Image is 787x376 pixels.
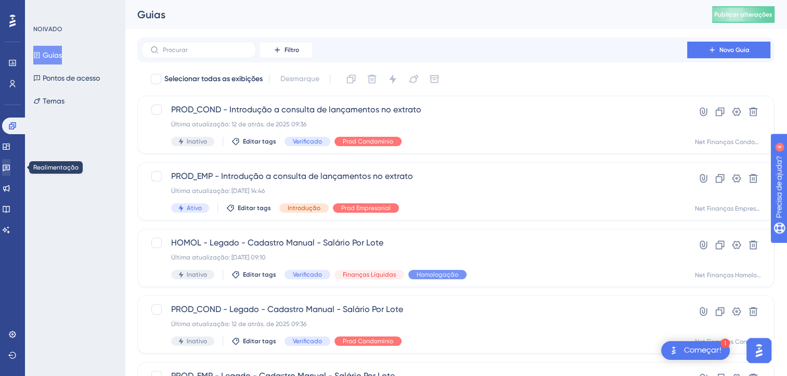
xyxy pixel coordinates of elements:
[684,345,721,356] div: Começar!
[171,120,657,128] div: Última atualização: 12 de atrás. de 2025 09:36
[293,137,322,146] span: Verificado
[171,253,657,262] div: Última atualização: [DATE] 09:10
[243,337,276,345] span: Editar tags
[243,270,276,279] span: Editar tags
[343,270,396,279] span: Finanças Líquidas
[238,204,271,212] span: Editar tags
[661,341,730,360] div: Abra o Get Started! lista de verificação, módulos restantes: 3
[341,204,391,212] span: Prod Empresarial
[695,271,762,279] div: Net Finanças Homologação
[695,138,762,146] div: Net Finanças Condomínio
[187,337,207,345] span: Inativo
[164,73,263,85] span: Selecionar todas as exibições
[260,42,312,58] button: Filtro
[285,46,299,54] span: Filtro
[667,344,680,357] img: texto alternativo de imagem do iniciador
[417,270,458,279] span: Homologação
[24,3,87,15] span: Precisa de ajuda?
[43,49,62,61] font: Guias
[343,137,393,146] span: Prod Condomínio
[695,204,762,213] div: Net Finanças Empresarial
[719,46,750,54] span: Novo Guia
[171,237,657,249] span: HOMOL - Legado - Cadastro Manual - Salário Por Lote
[33,69,100,87] button: Pontos de acesso
[94,5,97,14] div: 4
[43,72,100,84] font: Pontos de acesso
[231,337,276,345] button: Editar tags
[171,303,657,316] span: PROD_COND - Legado - Cadastro Manual - Salário Por Lote
[720,339,730,348] div: 1
[343,337,393,345] span: Prod Condomínio
[226,204,271,212] button: Editar tags
[687,42,770,58] button: Novo Guia
[695,338,762,346] div: Net Finanças Condomínio
[276,70,324,88] button: Desmarque
[33,92,64,110] button: Temas
[187,137,207,146] span: Inativo
[231,270,276,279] button: Editar tags
[243,137,276,146] span: Editar tags
[187,270,207,279] span: Inativo
[171,103,657,116] span: PROD_COND - Introdução a consulta de lançamentos no extrato
[171,320,657,328] div: Última atualização: 12 de atrás. de 2025 09:36
[163,46,247,54] input: Procurar
[33,46,62,64] button: Guias
[171,187,657,195] div: Última atualização: [DATE] 14:46
[43,95,64,107] font: Temas
[187,204,202,212] span: Ativo
[288,204,320,212] span: Introdução
[293,270,322,279] span: Verificado
[293,337,322,345] span: Verificado
[33,25,62,33] div: NOIVADO
[714,10,772,19] span: Publicar alterações
[231,137,276,146] button: Editar tags
[712,6,775,23] button: Publicar alterações
[743,335,775,366] iframe: UserGuiding AI Assistant Launcher
[171,170,657,183] span: PROD_EMP - Introdução a consulta de lançamentos no extrato
[137,7,686,22] div: Guias
[280,73,319,85] span: Desmarque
